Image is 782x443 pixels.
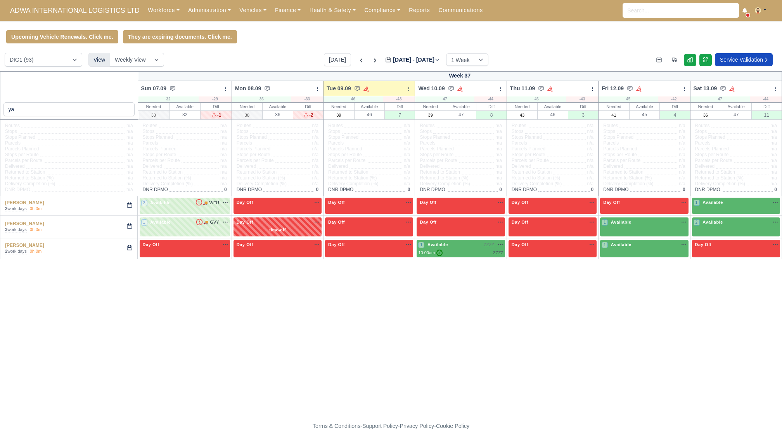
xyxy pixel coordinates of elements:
[695,158,732,164] span: Parcels per Route
[143,164,163,169] span: Delivered
[5,146,39,152] span: Parcels Planned
[362,423,398,429] a: Support Policy
[679,134,685,140] span: n/a
[149,200,172,205] span: Available
[355,110,384,119] div: 46
[293,103,323,110] div: Diff
[383,96,415,102] div: -43
[220,134,227,140] span: n/a
[312,175,318,181] span: n/a
[143,140,158,146] span: Parcels
[324,103,354,110] div: Needed
[695,146,729,152] span: Parcels Planned
[715,53,773,66] a: Service Validation
[512,140,527,146] span: Parcels
[587,146,594,152] span: n/a
[400,423,434,429] a: Privacy Policy
[237,164,256,169] span: Delivered
[237,123,251,129] span: Routes
[602,84,624,92] span: Fri 12.09
[418,219,438,225] span: Day Off
[143,152,176,158] span: Stops per Route
[138,96,199,102] div: 32
[3,102,135,116] input: Search contractors...
[313,423,360,429] a: Terms & Conditions
[360,3,405,18] a: Compliance
[232,103,262,110] div: Needed
[658,96,690,102] div: -42
[690,96,750,102] div: 47
[603,164,623,169] span: Delivered
[679,164,685,169] span: n/a
[209,200,219,206] span: WFU
[263,110,292,119] div: 36
[271,3,305,18] a: Finance
[770,140,777,146] span: n/a
[293,110,323,119] div: -2
[510,219,530,225] span: Day Off
[630,103,659,110] div: Available
[603,123,618,129] span: Routes
[434,3,487,18] a: Communications
[695,129,707,134] span: Stops
[679,158,685,163] span: n/a
[599,103,629,110] div: Needed
[5,175,54,181] span: Returned to Station (%)
[355,103,384,110] div: Available
[770,123,777,128] span: n/a
[30,206,42,212] div: 0h 0m
[6,30,118,43] a: Upcoming Vehicle Renewals. Click me.
[695,140,711,146] span: Parcels
[603,134,633,140] span: Stops Planned
[436,423,469,429] a: Cookie Policy
[660,103,690,110] div: Diff
[237,129,249,134] span: Stops
[587,134,594,140] span: n/a
[420,164,439,169] span: Delivered
[770,158,777,163] span: n/a
[566,96,598,102] div: -43
[220,181,227,186] span: n/a
[752,103,782,110] div: Diff
[512,146,545,152] span: Parcels Planned
[420,181,470,187] span: Delivery Completion (%)
[420,158,457,164] span: Parcels per Route
[328,169,368,175] span: Returned to Station
[512,169,552,175] span: Returned to Station
[312,146,318,152] span: n/a
[404,134,410,140] span: n/a
[328,152,362,158] span: Stops per Route
[143,134,173,140] span: Stops Planned
[695,181,745,187] span: Delivery Completion (%)
[603,169,643,175] span: Returned to Station
[143,187,168,193] span: DNR DPMO
[327,200,346,205] span: Day Off
[495,181,502,186] span: n/a
[770,146,777,152] span: n/a
[512,187,537,193] span: DNR DPMO
[495,158,502,163] span: n/a
[512,164,531,169] span: Delivered
[5,152,39,158] span: Stops per Route
[420,146,453,152] span: Parcels Planned
[328,175,377,181] span: Returned to Station (%)
[587,181,594,186] span: n/a
[143,181,193,187] span: Delivery Completion (%)
[328,140,344,146] span: Parcels
[312,134,318,140] span: n/a
[404,152,410,157] span: n/a
[446,103,476,110] div: Available
[141,219,147,226] span: 1
[220,140,227,146] span: n/a
[201,103,231,110] div: Diff
[770,134,777,140] span: n/a
[495,164,502,169] span: n/a
[418,84,445,92] span: Wed 10.09
[495,123,502,128] span: n/a
[587,123,594,128] span: n/a
[495,129,502,134] span: n/a
[263,103,292,110] div: Available
[316,187,318,192] span: 0
[143,129,155,134] span: Stops
[126,140,133,146] span: n/a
